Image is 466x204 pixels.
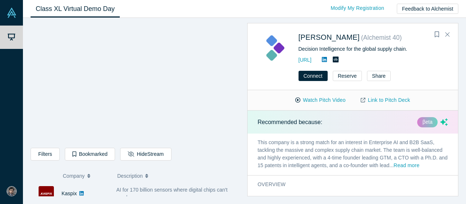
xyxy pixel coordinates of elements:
[417,117,438,127] div: βeta
[299,33,360,41] a: [PERSON_NAME]
[397,4,458,14] button: Feedback to Alchemist
[367,71,391,81] button: Share
[258,118,323,127] p: Recommended because:
[65,148,115,161] button: Bookmarked
[333,71,362,81] button: Reserve
[117,168,237,184] button: Description
[288,94,353,107] button: Watch Pitch Video
[323,2,392,15] a: Modify My Registration
[63,168,85,184] span: Company
[31,0,120,18] a: Class XL Virtual Demo Day
[353,94,418,107] a: Link to Pitch Deck
[62,190,77,196] a: Kaspix
[258,31,291,65] img: Kimaru AI's Logo
[361,34,402,41] small: ( Alchemist 40 )
[39,186,54,201] img: Kaspix's Logo
[299,71,328,81] button: Connect
[63,168,110,184] button: Company
[440,118,448,126] svg: dsa ai sparkles
[7,8,17,18] img: Alchemist Vault Logo
[117,168,143,184] span: Description
[442,29,453,41] button: Close
[7,186,17,196] img: Nitin Naik's Account
[31,24,242,142] iframe: Alchemist Class XL Demo Day: Vault
[299,45,448,53] div: Decision Intelligence for the global supply chain.
[31,148,60,161] button: Filters
[258,181,438,188] h3: overview
[248,134,458,175] p: This company is a strong match for an interest in Enterprise AI and B2B SaaS, tackling the massiv...
[116,187,228,200] span: AI for 170 billion sensors where digital chips can't reach
[299,57,312,63] a: [URL]
[120,148,171,161] button: HideStream
[432,30,442,40] button: Bookmark
[394,162,419,170] button: Read more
